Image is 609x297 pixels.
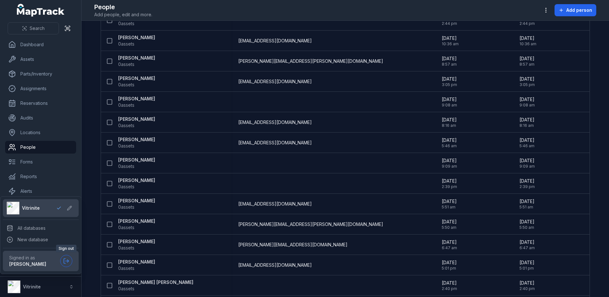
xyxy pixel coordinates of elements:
[9,261,46,267] strong: [PERSON_NAME]
[9,255,58,261] span: Signed in as
[23,284,41,289] strong: Vitrinite
[22,205,40,211] span: Vitrinite
[56,245,76,252] span: Sign out
[3,222,79,234] div: All databases
[3,234,79,245] div: New database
